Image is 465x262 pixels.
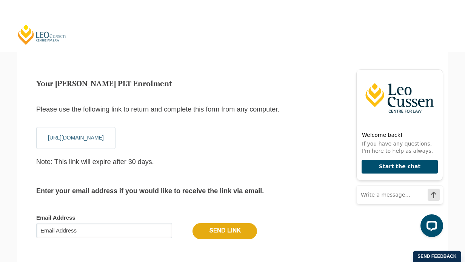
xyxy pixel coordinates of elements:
[48,135,104,141] a: [URL][DOMAIN_NAME]
[17,24,67,45] a: [PERSON_NAME] Centre for Law
[350,55,446,243] iframe: LiveChat chat widget
[36,214,429,222] label: Email Address
[36,158,429,166] p: Note: This link will expire after 30 days.
[36,223,172,238] input: Email Address
[36,105,429,113] p: Please use the following link to return and complete this form from any computer.
[36,79,429,88] h5: Your [PERSON_NAME] PLT Enrolment
[192,223,257,239] input: Send Link
[36,187,264,195] b: Enter your email address if you would like to receive the link via email.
